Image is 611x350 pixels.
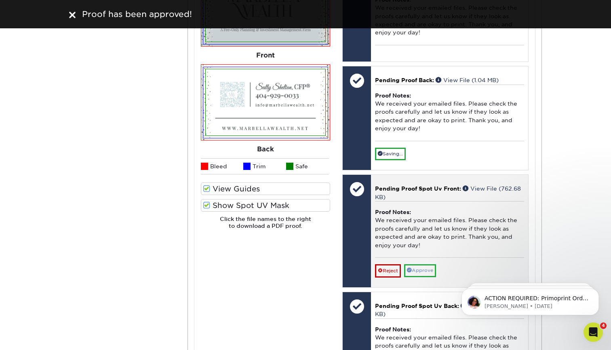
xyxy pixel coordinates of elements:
[201,182,331,195] label: View Guides
[375,148,406,160] a: Saving...
[82,9,192,19] span: Proof has been approved!
[375,209,411,215] strong: Proof Notes:
[201,158,244,174] li: Bleed
[375,92,411,99] strong: Proof Notes:
[35,31,139,38] p: Message from Avery, sent 1w ago
[35,23,139,247] span: ACTION REQUIRED: Primoprint Order 25915-94932-16998 Good morning [PERSON_NAME], Thank you for pla...
[375,201,524,257] div: We received your emailed files. Please check the proofs carefully and let us know if they look as...
[201,140,331,158] div: Back
[584,322,603,342] iframe: Intercom live chat
[404,264,436,277] a: Approve
[375,185,521,200] a: View File (762.68 KB)
[449,272,611,328] iframe: Intercom notifications message
[375,185,461,192] span: Pending Proof Spot Uv Front:
[375,264,401,277] a: Reject
[375,85,524,141] div: We received your emailed files. Please check the proofs carefully and let us know if they look as...
[201,199,331,212] label: Show Spot UV Mask
[436,77,499,83] a: View File (1.04 MB)
[375,303,459,309] span: Pending Proof Spot Uv Back:
[600,322,607,329] span: 4
[286,158,329,174] li: Safe
[69,12,76,18] img: close
[375,326,411,333] strong: Proof Notes:
[201,216,331,235] h6: Click the file names to the right to download a PDF proof.
[243,158,286,174] li: Trim
[201,47,331,64] div: Front
[375,77,434,83] span: Pending Proof Back:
